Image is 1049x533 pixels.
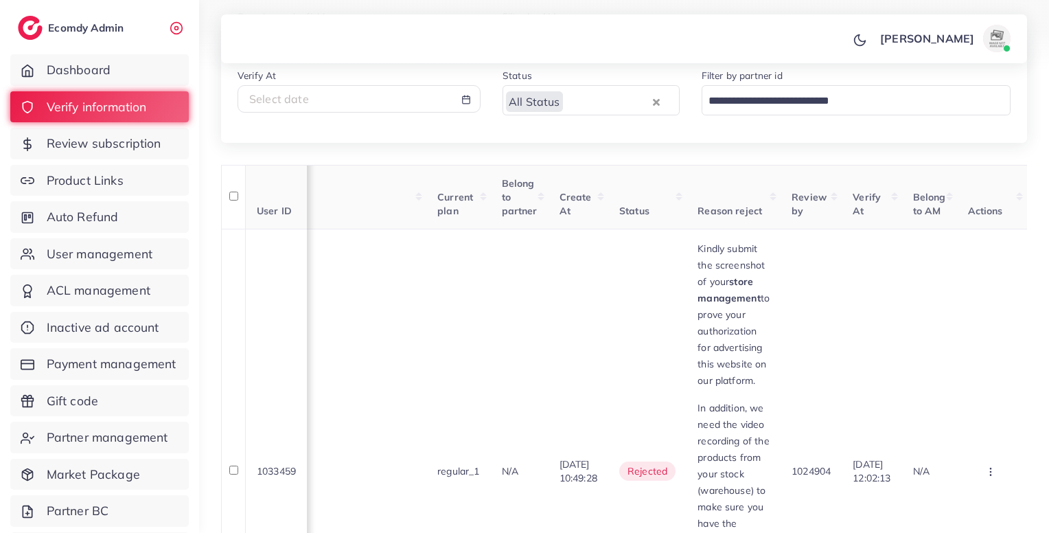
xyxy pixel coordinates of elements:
[47,466,140,484] span: Market Package
[698,275,761,304] strong: store management
[10,91,189,123] a: Verify information
[968,205,1003,217] span: Actions
[560,458,597,484] span: [DATE] 10:49:28
[698,205,762,217] span: Reason reject
[10,495,189,527] a: Partner BC
[502,465,518,477] span: N/A
[257,205,292,217] span: User ID
[10,54,189,86] a: Dashboard
[10,201,189,233] a: Auto Refund
[10,238,189,270] a: User management
[10,459,189,490] a: Market Package
[48,21,127,34] h2: Ecomdy Admin
[47,319,159,337] span: Inactive ad account
[10,165,189,196] a: Product Links
[47,282,150,299] span: ACL management
[560,191,592,217] span: Create At
[47,98,147,116] span: Verify information
[502,177,538,218] span: Belong to partner
[47,135,161,152] span: Review subscription
[47,355,176,373] span: Payment management
[47,208,119,226] span: Auto Refund
[880,30,974,47] p: [PERSON_NAME]
[10,275,189,306] a: ACL management
[249,92,309,106] span: Select date
[18,16,127,40] a: logoEcomdy Admin
[619,205,649,217] span: Status
[698,240,770,389] p: Kindly submit the screenshot of your to prove your authorization for advertising this website on ...
[853,458,890,484] span: [DATE] 12:02:13
[10,348,189,380] a: Payment management
[873,25,1016,52] a: [PERSON_NAME]avatar
[564,91,649,112] input: Search for option
[238,69,276,82] label: Verify At
[10,312,189,343] a: Inactive ad account
[47,245,152,263] span: User management
[792,465,831,477] span: 1024904
[47,392,98,410] span: Gift code
[702,85,1011,115] div: Search for option
[913,191,946,217] span: Belong to AM
[503,69,532,82] label: Status
[18,16,43,40] img: logo
[913,465,930,477] span: N/A
[10,422,189,453] a: Partner management
[47,61,111,79] span: Dashboard
[653,93,660,109] button: Clear Selected
[437,465,479,477] span: regular_1
[10,385,189,417] a: Gift code
[47,502,109,520] span: Partner BC
[619,462,676,481] span: rejected
[702,69,783,82] label: Filter by partner id
[853,191,881,217] span: Verify At
[437,191,473,217] span: Current plan
[983,25,1011,52] img: avatar
[47,429,168,446] span: Partner management
[704,91,993,112] input: Search for option
[506,91,563,112] span: All Status
[503,85,680,115] div: Search for option
[257,465,296,477] span: 1033459
[792,191,827,217] span: Review by
[10,128,189,159] a: Review subscription
[47,172,124,190] span: Product Links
